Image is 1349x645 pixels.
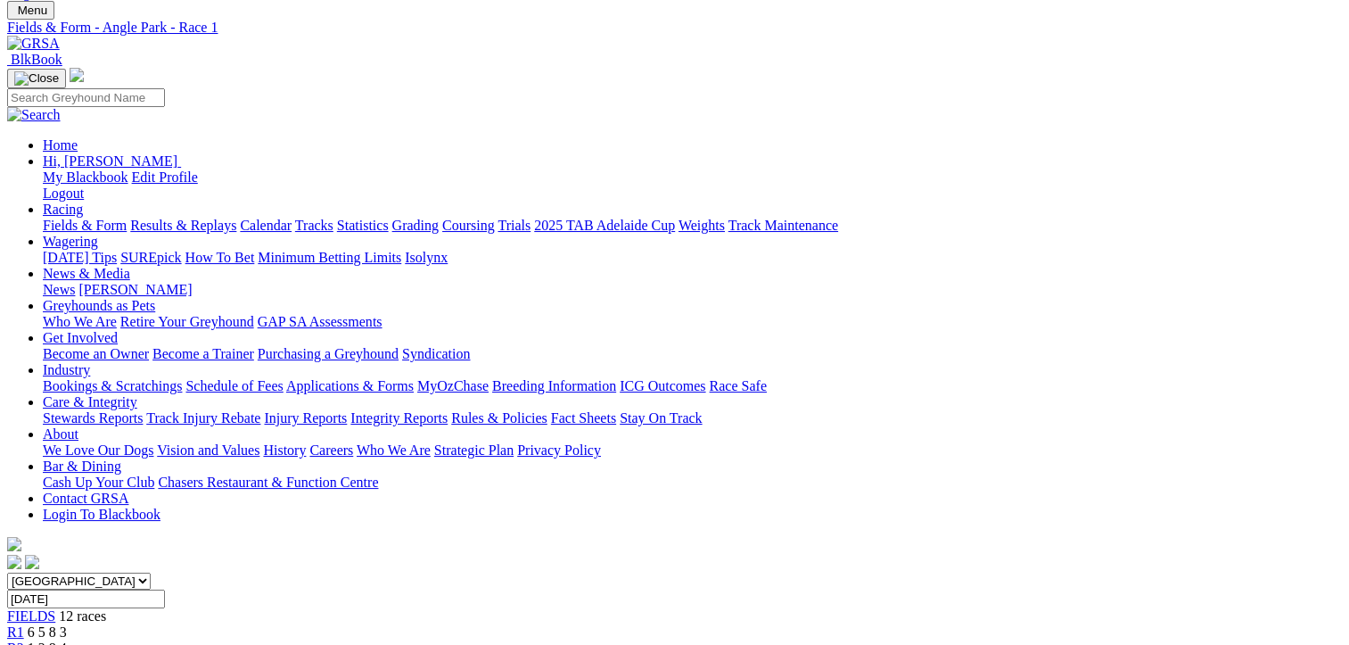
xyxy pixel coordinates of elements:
[7,36,60,52] img: GRSA
[709,378,766,393] a: Race Safe
[43,170,128,185] a: My Blackbook
[43,218,127,233] a: Fields & Form
[43,475,154,490] a: Cash Up Your Club
[43,282,75,297] a: News
[43,346,1342,362] div: Get Involved
[7,608,55,624] a: FIELDS
[620,378,705,393] a: ICG Outcomes
[7,20,1342,36] a: Fields & Form - Angle Park - Race 1
[620,410,702,426] a: Stay On Track
[18,4,47,17] span: Menu
[43,298,155,313] a: Greyhounds as Pets
[264,410,347,426] a: Injury Reports
[295,218,333,233] a: Tracks
[43,394,137,409] a: Care & Integrity
[534,218,675,233] a: 2025 TAB Adelaide Cup
[43,250,117,265] a: [DATE] Tips
[43,475,1342,491] div: Bar & Dining
[43,442,1342,459] div: About
[43,153,177,169] span: Hi, [PERSON_NAME]
[498,218,531,233] a: Trials
[7,107,61,123] img: Search
[417,378,489,393] a: MyOzChase
[43,202,83,217] a: Racing
[517,442,601,458] a: Privacy Policy
[43,250,1342,266] div: Wagering
[7,590,165,608] input: Select date
[309,442,353,458] a: Careers
[158,475,378,490] a: Chasers Restaurant & Function Centre
[28,624,67,640] span: 6 5 8 3
[146,410,260,426] a: Track Injury Rebate
[7,624,24,640] a: R1
[43,378,1342,394] div: Industry
[434,442,514,458] a: Strategic Plan
[43,507,160,522] a: Login To Blackbook
[350,410,448,426] a: Integrity Reports
[258,314,382,329] a: GAP SA Assessments
[392,218,439,233] a: Grading
[59,608,106,624] span: 12 races
[442,218,495,233] a: Coursing
[451,410,547,426] a: Rules & Policies
[43,314,1342,330] div: Greyhounds as Pets
[43,153,181,169] a: Hi, [PERSON_NAME]
[43,330,118,345] a: Get Involved
[7,555,21,569] img: facebook.svg
[43,346,149,361] a: Become an Owner
[7,69,66,88] button: Toggle navigation
[43,314,117,329] a: Who We Are
[25,555,39,569] img: twitter.svg
[263,442,306,458] a: History
[402,346,470,361] a: Syndication
[405,250,448,265] a: Isolynx
[728,218,838,233] a: Track Maintenance
[130,218,236,233] a: Results & Replays
[258,346,399,361] a: Purchasing a Greyhound
[7,88,165,107] input: Search
[240,218,292,233] a: Calendar
[43,491,128,506] a: Contact GRSA
[157,442,259,458] a: Vision and Values
[43,218,1342,234] div: Racing
[78,282,192,297] a: [PERSON_NAME]
[70,68,84,82] img: logo-grsa-white.png
[43,410,1342,426] div: Care & Integrity
[679,218,725,233] a: Weights
[14,71,59,86] img: Close
[43,282,1342,298] div: News & Media
[120,314,254,329] a: Retire Your Greyhound
[185,378,283,393] a: Schedule of Fees
[7,1,54,20] button: Toggle navigation
[43,186,84,201] a: Logout
[11,52,62,67] span: BlkBook
[43,362,90,377] a: Industry
[43,137,78,153] a: Home
[551,410,616,426] a: Fact Sheets
[152,346,254,361] a: Become a Trainer
[258,250,401,265] a: Minimum Betting Limits
[43,234,98,249] a: Wagering
[185,250,255,265] a: How To Bet
[43,410,143,426] a: Stewards Reports
[286,378,414,393] a: Applications & Forms
[7,537,21,551] img: logo-grsa-white.png
[43,426,78,442] a: About
[337,218,389,233] a: Statistics
[132,170,198,185] a: Edit Profile
[120,250,181,265] a: SUREpick
[43,170,1342,202] div: Hi, [PERSON_NAME]
[7,52,62,67] a: BlkBook
[43,442,153,458] a: We Love Our Dogs
[43,266,130,281] a: News & Media
[43,378,182,393] a: Bookings & Scratchings
[357,442,431,458] a: Who We Are
[492,378,616,393] a: Breeding Information
[43,459,121,474] a: Bar & Dining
